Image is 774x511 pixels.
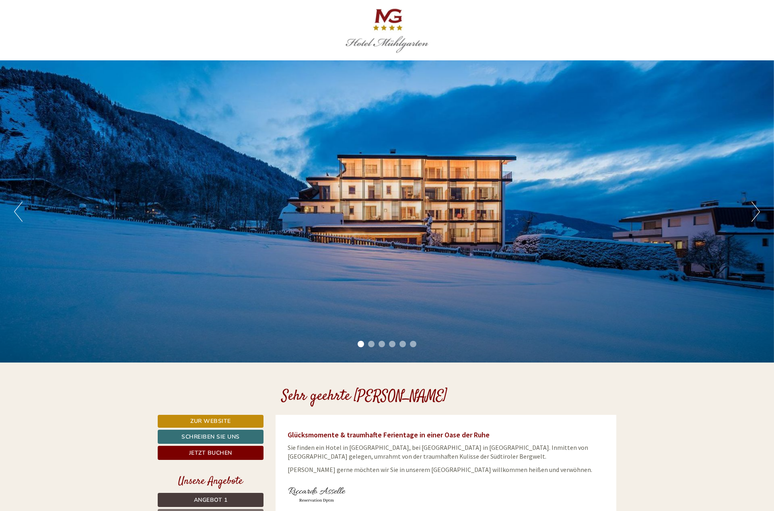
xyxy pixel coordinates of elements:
span: Angebot 1 [194,496,228,504]
a: Zur Website [158,415,263,428]
button: Next [751,202,760,222]
p: [PERSON_NAME] gerne möchten wir Sie in unserem [GEOGRAPHIC_DATA] willkommen heißen und verwöhnen. [288,465,605,474]
span: Sie finden ein Hotel in [GEOGRAPHIC_DATA], bei [GEOGRAPHIC_DATA] in [GEOGRAPHIC_DATA]. Inmitten v... [288,443,588,461]
a: Jetzt buchen [158,446,263,460]
span: Glücksmomente & traumhafte Ferientage in einer Oase der Ruhe [288,430,490,439]
a: Schreiben Sie uns [158,430,263,444]
h1: Sehr geehrte [PERSON_NAME] [282,389,447,405]
div: Unsere Angebote [158,474,263,489]
button: Previous [14,202,23,222]
img: user-152.jpg [288,478,346,511]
